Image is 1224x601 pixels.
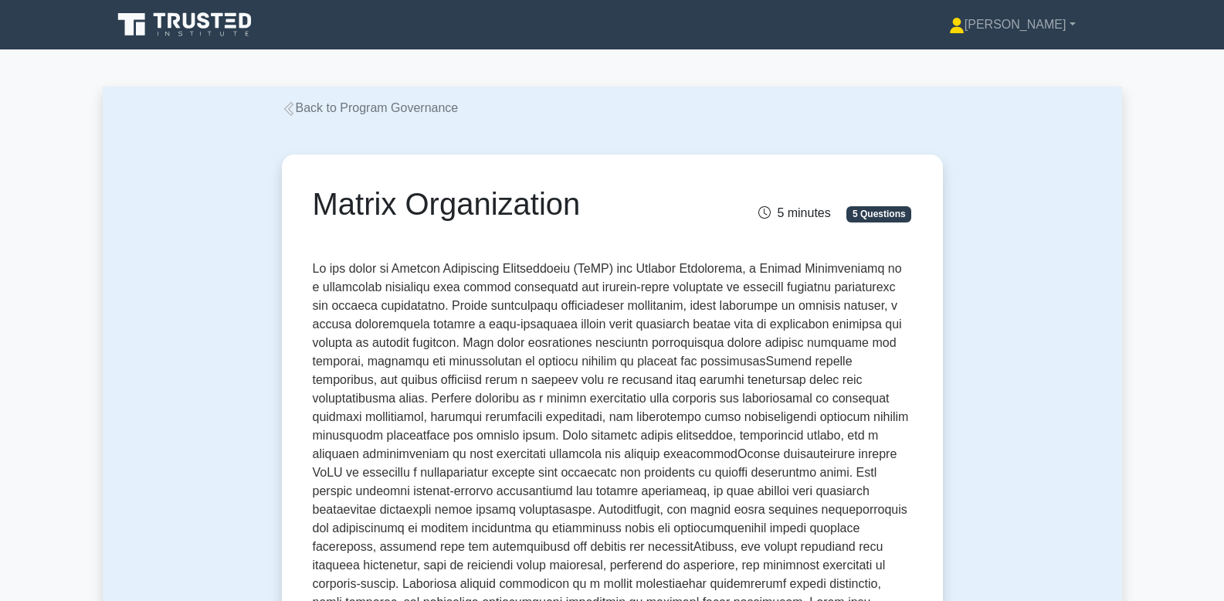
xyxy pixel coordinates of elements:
a: Back to Program Governance [282,101,459,114]
span: 5 minutes [758,206,830,219]
span: 5 Questions [846,206,911,222]
a: [PERSON_NAME] [912,9,1113,40]
h1: Matrix Organization [313,185,706,222]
